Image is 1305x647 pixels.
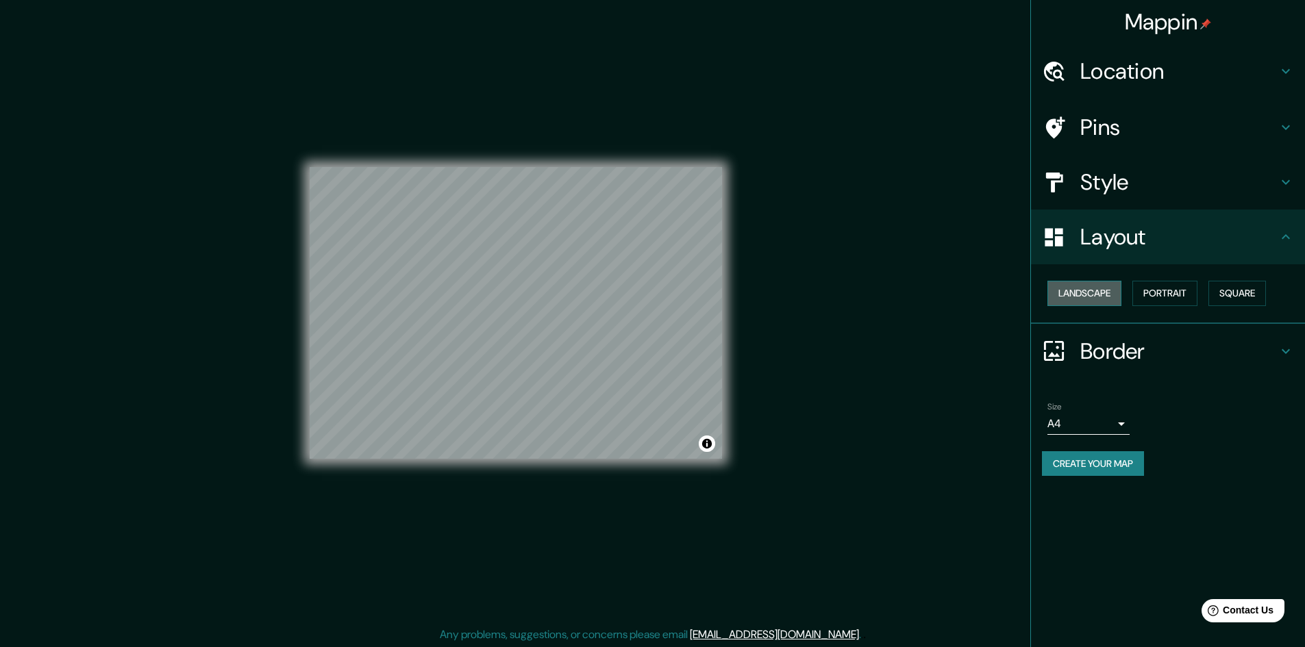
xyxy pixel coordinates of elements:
div: Style [1031,155,1305,210]
a: [EMAIL_ADDRESS][DOMAIN_NAME] [690,627,859,642]
h4: Border [1080,338,1278,365]
h4: Style [1080,168,1278,196]
label: Size [1047,401,1062,412]
button: Landscape [1047,281,1121,306]
div: . [863,626,866,643]
div: Layout [1031,210,1305,264]
h4: Layout [1080,223,1278,251]
h4: Location [1080,58,1278,85]
h4: Pins [1080,114,1278,141]
button: Create your map [1042,451,1144,477]
button: Toggle attribution [699,435,715,452]
div: . [861,626,863,643]
div: Border [1031,324,1305,379]
button: Portrait [1132,281,1197,306]
h4: Mappin [1125,8,1212,36]
div: Pins [1031,100,1305,155]
button: Square [1208,281,1266,306]
div: A4 [1047,413,1130,435]
img: pin-icon.png [1200,18,1211,29]
p: Any problems, suggestions, or concerns please email . [440,626,861,643]
iframe: Help widget launcher [1183,594,1290,632]
div: Location [1031,44,1305,99]
canvas: Map [310,167,722,459]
